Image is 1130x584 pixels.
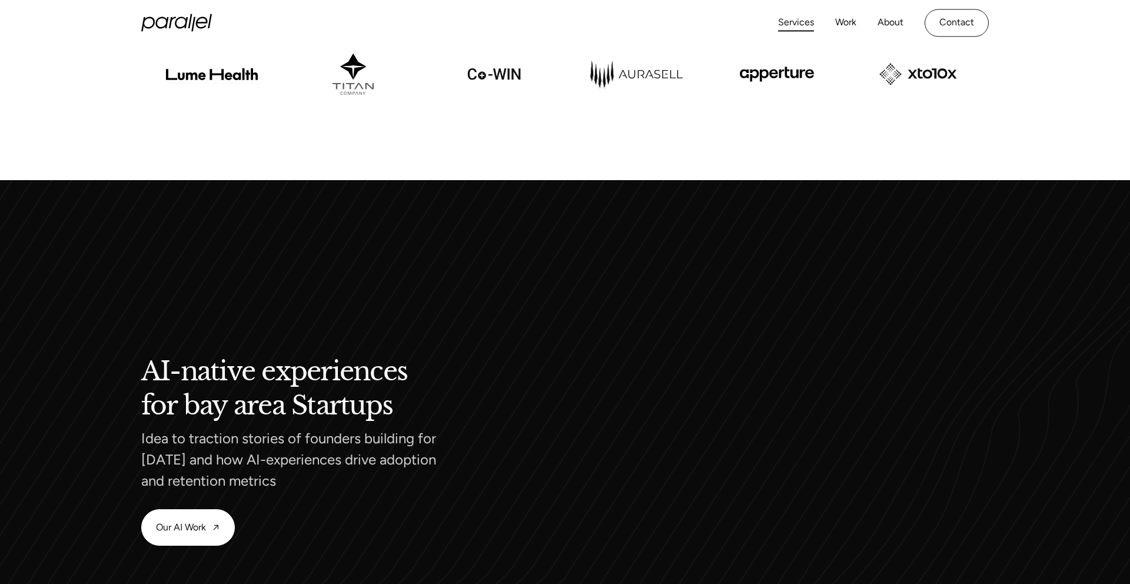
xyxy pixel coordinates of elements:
[141,433,450,486] p: Idea to traction stories of founders building for [DATE] and how AI-experiences drive adoption an...
[141,359,506,414] h2: AI-native experiences for bay area Startups
[778,14,814,31] a: Services
[925,9,989,36] a: Contact
[835,14,856,31] a: Work
[141,14,212,32] a: home
[878,14,903,31] a: About
[141,34,282,114] img: Meta icon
